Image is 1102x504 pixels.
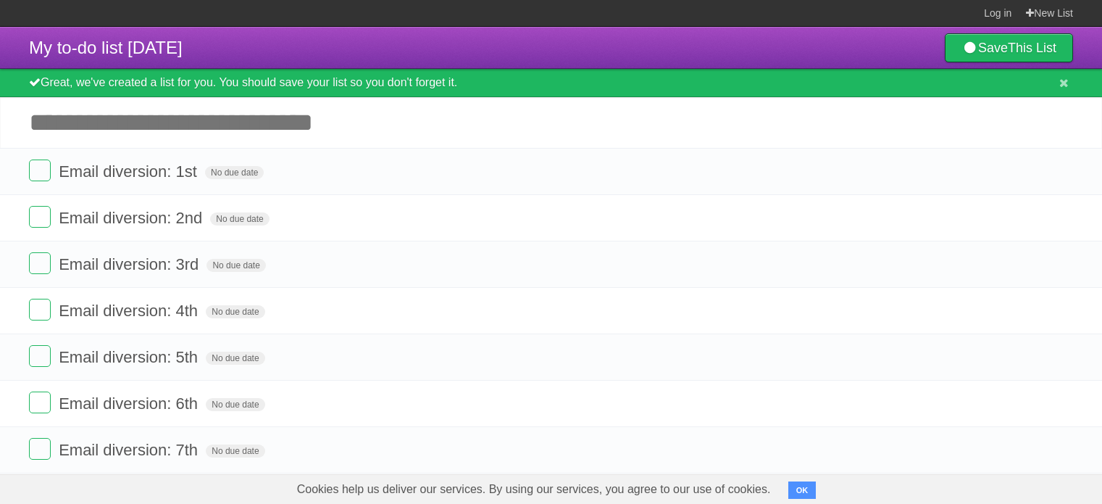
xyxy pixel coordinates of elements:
span: No due date [210,212,269,226]
span: My to-do list [DATE] [29,38,183,57]
button: OK [788,482,817,499]
label: Done [29,160,51,181]
span: No due date [205,166,264,179]
b: This List [1008,41,1056,55]
label: Done [29,392,51,413]
span: No due date [206,259,265,272]
label: Done [29,252,51,274]
label: Done [29,438,51,460]
span: Email diversion: 4th [59,302,201,320]
span: Email diversion: 5th [59,348,201,366]
span: Email diversion: 1st [59,162,201,181]
span: Email diversion: 2nd [59,209,206,227]
span: Email diversion: 3rd [59,255,202,273]
span: Email diversion: 6th [59,394,201,413]
label: Done [29,345,51,367]
span: Email diversion: 7th [59,441,201,459]
span: No due date [206,398,264,411]
span: Cookies help us deliver our services. By using our services, you agree to our use of cookies. [283,475,785,504]
a: SaveThis List [945,33,1073,62]
label: Done [29,206,51,228]
label: Done [29,299,51,321]
span: No due date [206,445,264,458]
span: No due date [206,305,264,318]
span: No due date [206,352,264,365]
